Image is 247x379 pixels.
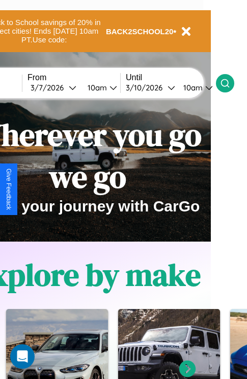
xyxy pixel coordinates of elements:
div: Open Intercom Messenger [10,344,35,369]
button: 3/7/2026 [28,82,79,93]
button: 10am [175,82,216,93]
b: BACK2SCHOOL20 [106,27,174,36]
label: Until [126,73,216,82]
div: 10am [83,83,109,92]
div: 3 / 7 / 2026 [31,83,69,92]
label: From [28,73,120,82]
div: 3 / 10 / 2026 [126,83,168,92]
div: 10am [178,83,205,92]
button: 10am [79,82,120,93]
div: Give Feedback [5,169,12,210]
